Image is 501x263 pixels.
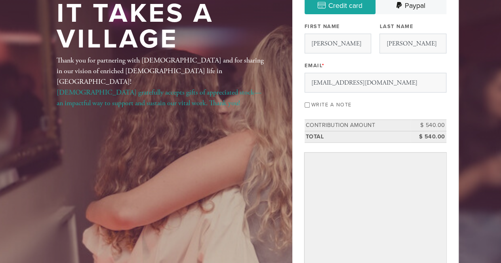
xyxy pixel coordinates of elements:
label: First Name [305,23,340,30]
td: Total [305,131,411,142]
label: Last Name [379,23,413,30]
td: $ 540.00 [411,120,446,131]
h1: It Takes a Village [57,1,267,52]
label: Email [305,62,325,69]
span: This field is required. [322,62,325,69]
div: Thank you for partnering with [DEMOGRAPHIC_DATA] and for sharing in our vision of enriched [DEMOG... [57,55,267,108]
label: Write a note [311,102,352,108]
td: Contribution Amount [305,120,411,131]
td: $ 540.00 [411,131,446,142]
a: [DEMOGRAPHIC_DATA] gratefully accepts gifts of appreciated stock—an impactful way to support and ... [57,88,261,108]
